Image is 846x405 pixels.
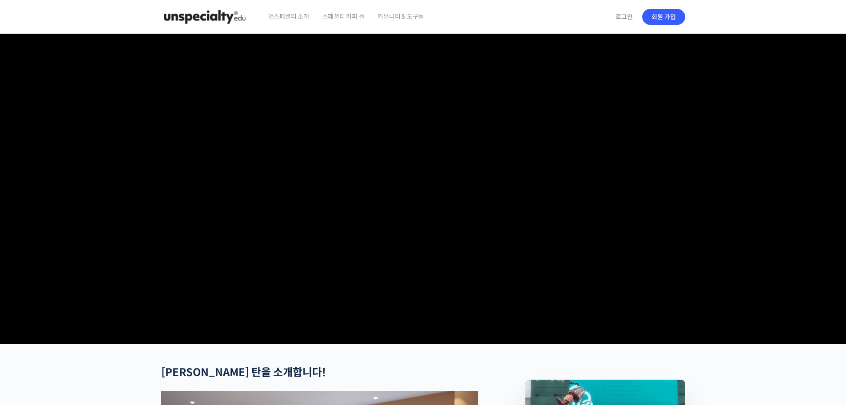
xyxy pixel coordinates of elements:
a: 회원 가입 [642,9,685,25]
strong: [PERSON_NAME] 탄을 소개합니다! [161,366,326,379]
a: 로그인 [610,7,638,27]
